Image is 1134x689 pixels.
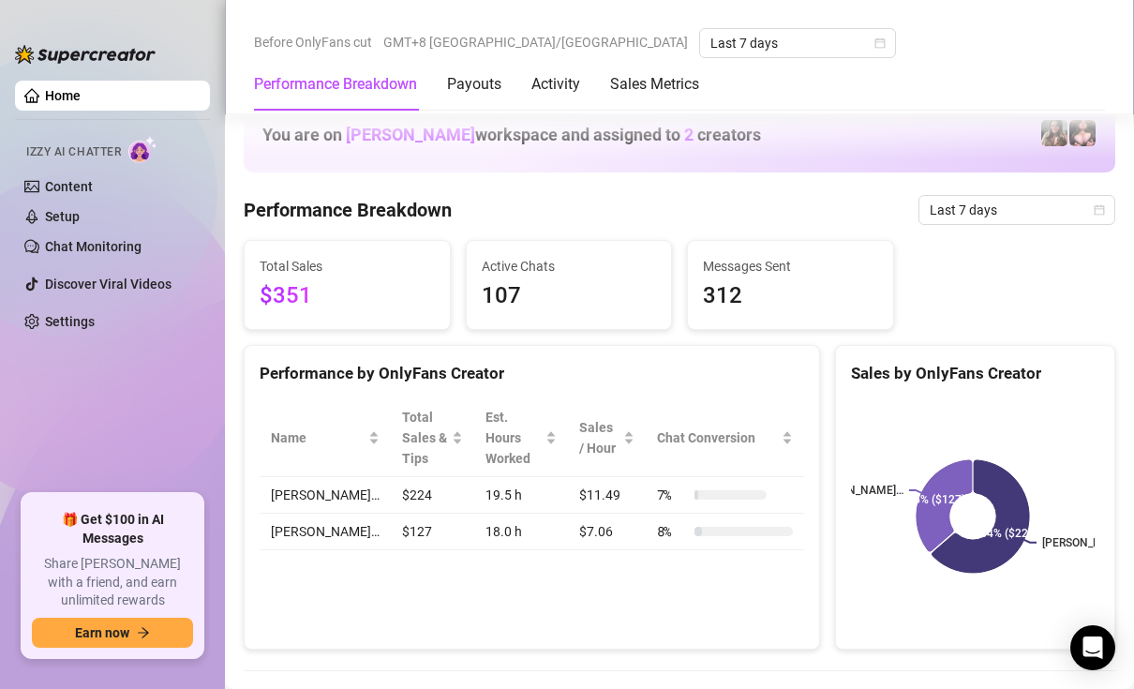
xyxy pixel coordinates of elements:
[610,73,699,96] div: Sales Metrics
[1069,120,1096,146] img: Ryann
[32,618,193,648] button: Earn nowarrow-right
[447,73,501,96] div: Payouts
[45,277,172,292] a: Discover Viral Videos
[346,125,475,144] span: [PERSON_NAME]
[260,361,804,386] div: Performance by OnlyFans Creator
[260,256,435,277] span: Total Sales
[684,125,694,144] span: 2
[402,407,448,469] span: Total Sales & Tips
[703,256,878,277] span: Messages Sent
[474,514,567,550] td: 18.0 h
[244,197,452,223] h4: Performance Breakdown
[26,143,121,161] span: Izzy AI Chatter
[1041,120,1067,146] img: Ryann
[262,125,761,145] h1: You are on workspace and assigned to creators
[45,314,95,329] a: Settings
[254,28,372,56] span: Before OnlyFans cut
[657,521,687,542] span: 8 %
[810,484,903,497] text: [PERSON_NAME]…
[1070,625,1115,670] div: Open Intercom Messenger
[579,417,619,458] span: Sales / Hour
[531,73,580,96] div: Activity
[75,625,129,640] span: Earn now
[45,239,142,254] a: Chat Monitoring
[874,37,886,49] span: calendar
[851,361,1099,386] div: Sales by OnlyFans Creator
[568,399,646,477] th: Sales / Hour
[710,29,885,57] span: Last 7 days
[32,511,193,547] span: 🎁 Get $100 in AI Messages
[260,399,391,477] th: Name
[474,477,567,514] td: 19.5 h
[45,179,93,194] a: Content
[391,477,474,514] td: $224
[657,485,687,505] span: 7 %
[646,399,804,477] th: Chat Conversion
[383,28,688,56] span: GMT+8 [GEOGRAPHIC_DATA]/[GEOGRAPHIC_DATA]
[45,88,81,103] a: Home
[391,514,474,550] td: $127
[32,555,193,610] span: Share [PERSON_NAME] with a friend, and earn unlimited rewards
[137,626,150,639] span: arrow-right
[260,477,391,514] td: [PERSON_NAME]…
[260,278,435,314] span: $351
[930,196,1104,224] span: Last 7 days
[657,427,778,448] span: Chat Conversion
[703,278,878,314] span: 312
[482,256,657,277] span: Active Chats
[482,278,657,314] span: 107
[45,209,80,224] a: Setup
[568,514,646,550] td: $7.06
[15,45,156,64] img: logo-BBDzfeDw.svg
[391,399,474,477] th: Total Sales & Tips
[254,73,417,96] div: Performance Breakdown
[568,477,646,514] td: $11.49
[1094,204,1105,216] span: calendar
[260,514,391,550] td: [PERSON_NAME]…
[128,136,157,163] img: AI Chatter
[271,427,365,448] span: Name
[485,407,541,469] div: Est. Hours Worked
